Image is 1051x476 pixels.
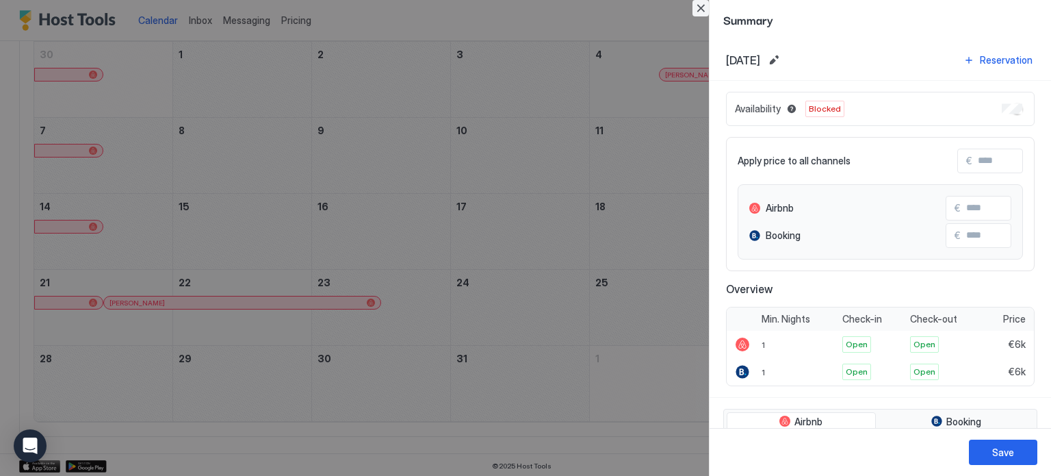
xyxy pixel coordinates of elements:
span: €6k [1009,366,1026,378]
span: € [955,202,961,214]
span: Overview [726,282,1035,296]
span: Open [846,366,868,378]
button: Reservation [961,51,1035,69]
div: Save [992,445,1014,460]
span: Open [913,366,935,378]
button: Edit date range [766,52,782,68]
span: € [966,155,972,167]
span: Summary [723,11,1037,28]
span: Price [1003,313,1026,325]
div: Reservation [980,53,1033,67]
button: Blocked dates override all pricing rules and remain unavailable until manually unblocked [783,101,800,117]
span: Check-out [910,313,957,325]
span: Apply price to all channels [738,155,851,167]
span: 1 [762,340,765,350]
div: Open Intercom Messenger [14,429,47,462]
button: Airbnb [727,412,876,431]
span: Airbnb [766,202,794,214]
span: Availability [735,103,781,115]
div: tab-group [723,409,1037,435]
span: Open [846,338,868,351]
span: 1 [762,367,765,377]
span: Airbnb [794,416,822,428]
span: Blocked [809,103,841,115]
span: Check-in [842,313,882,325]
button: Save [969,440,1037,465]
span: Open [913,338,935,351]
span: [DATE] [726,53,760,67]
span: Booking [946,416,981,428]
span: €6k [1009,338,1026,351]
button: Booking [879,412,1035,431]
span: € [955,229,961,242]
span: Booking [766,229,801,242]
span: Min. Nights [762,313,810,325]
